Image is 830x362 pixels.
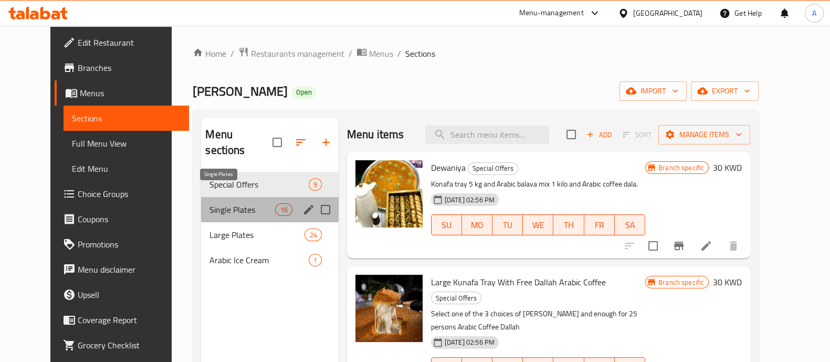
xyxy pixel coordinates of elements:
[431,160,466,175] span: Dewaniya
[628,85,678,98] span: import
[209,178,308,191] span: Special Offers
[78,238,181,251] span: Promotions
[355,160,423,227] img: Dewaniya
[209,229,304,241] span: Large Plates
[201,247,338,273] div: Arabic Ice Cream1
[78,314,181,326] span: Coverage Report
[527,218,549,233] span: WE
[78,263,181,276] span: Menu disclaimer
[276,205,291,215] span: 16
[425,126,549,144] input: search
[309,180,321,190] span: 9
[201,172,338,197] div: Special Offers9
[193,79,288,103] span: [PERSON_NAME]
[432,292,481,304] span: Special Offers
[72,112,181,125] span: Sections
[78,188,181,200] span: Choice Groups
[301,202,317,218] button: edit
[64,131,189,156] a: Full Menu View
[616,127,658,143] span: Select section first
[201,222,338,247] div: Large Plates24
[691,81,759,101] button: export
[55,206,189,232] a: Coupons
[193,47,226,60] a: Home
[582,127,616,143] span: Add item
[80,87,181,99] span: Menus
[560,123,582,146] span: Select section
[721,233,746,258] button: delete
[431,274,606,290] span: Large Kunafa Tray With Free Dallah Arabic Coffee
[309,255,321,265] span: 1
[78,339,181,351] span: Grocery Checklist
[812,7,816,19] span: A
[440,195,499,205] span: [DATE] 02:56 PM
[266,131,288,153] span: Select all sections
[405,47,435,60] span: Sections
[558,218,580,233] span: TH
[205,127,272,158] h2: Menu sections
[275,203,292,216] div: items
[667,128,742,141] span: Manage items
[55,55,189,80] a: Branches
[654,277,708,287] span: Branch specific
[466,218,488,233] span: MO
[355,275,423,342] img: Large Kunafa Tray With Free Dallah Arabic Coffee
[201,168,338,277] nav: Menu sections
[431,214,462,235] button: SU
[305,230,321,240] span: 24
[397,47,401,60] li: /
[468,162,518,175] div: Special Offers
[633,7,702,19] div: [GEOGRAPHIC_DATA]
[55,232,189,257] a: Promotions
[497,218,519,233] span: TU
[209,254,308,266] span: Arabic Ice Cream
[699,85,750,98] span: export
[589,218,611,233] span: FR
[55,307,189,333] a: Coverage Report
[440,337,499,347] span: [DATE] 02:56 PM
[436,218,458,233] span: SU
[642,235,664,257] span: Select to update
[309,178,322,191] div: items
[72,137,181,150] span: Full Menu View
[72,162,181,175] span: Edit Menu
[431,307,645,334] p: Select one of the 3 choices of [PERSON_NAME] and enough for 25 persons Arabic Coffee Dallah
[251,47,344,60] span: Restaurants management
[309,254,322,266] div: items
[369,47,393,60] span: Menus
[619,81,687,101] button: import
[615,214,645,235] button: SA
[619,218,641,233] span: SA
[349,47,352,60] li: /
[654,163,708,173] span: Branch specific
[313,130,339,155] button: Add section
[553,214,584,235] button: TH
[713,160,742,175] h6: 30 KWD
[64,156,189,181] a: Edit Menu
[292,88,316,97] span: Open
[431,292,481,304] div: Special Offers
[55,30,189,55] a: Edit Restaurant
[658,125,750,144] button: Manage items
[78,213,181,225] span: Coupons
[64,106,189,131] a: Sections
[55,181,189,206] a: Choice Groups
[462,214,492,235] button: MO
[201,197,338,222] div: Single Plates16edit
[431,178,645,191] p: Konafa tray 5 kg and Arabic balava mix 1 kilo and Arabic coffee dala.
[585,129,613,141] span: Add
[582,127,616,143] button: Add
[347,127,404,142] h2: Menu items
[193,47,759,60] nav: breadcrumb
[78,36,181,49] span: Edit Restaurant
[230,47,234,60] li: /
[78,61,181,74] span: Branches
[584,214,615,235] button: FR
[55,257,189,282] a: Menu disclaimer
[209,203,275,216] span: Single Plates
[55,282,189,307] a: Upsell
[519,7,584,19] div: Menu-management
[292,86,316,99] div: Open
